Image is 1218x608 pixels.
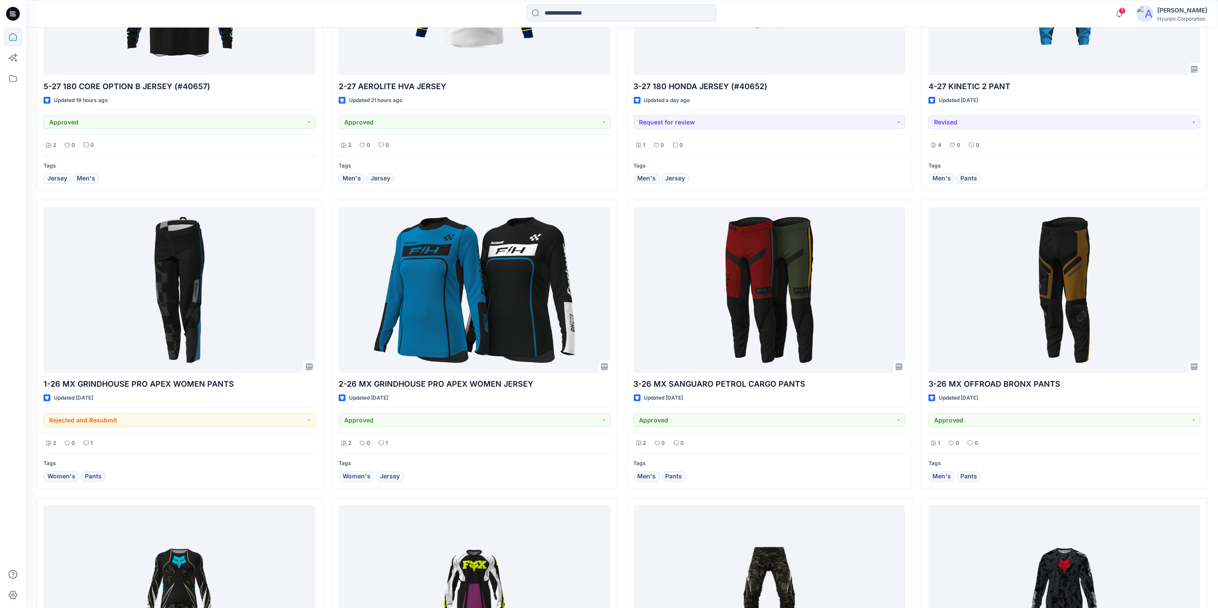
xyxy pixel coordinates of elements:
span: Men's [343,174,361,184]
p: 1 [90,439,93,448]
p: 0 [976,141,979,150]
span: Women's [47,472,75,482]
p: 0 [661,141,664,150]
p: 2 [53,439,56,448]
a: 3-26 MX SANGUARO PETROL CARGO PANTS [634,207,906,373]
p: 3-27 180 HONDA JERSEY (#40652) [634,81,906,93]
p: 3-26 MX SANGUARO PETROL CARGO PANTS [634,378,906,390]
p: Updated [DATE] [54,394,93,403]
img: avatar [1137,5,1154,22]
p: Updated 21 hours ago [349,96,402,105]
span: Men's [638,174,656,184]
p: 1 [386,439,388,448]
span: Women's [343,472,371,482]
p: Tags [634,161,906,171]
p: 0 [386,141,389,150]
p: 1 [938,439,940,448]
a: 2-26 MX GRINDHOUSE PRO APEX WOMEN JERSEY [339,207,611,373]
p: Updated [DATE] [939,394,978,403]
p: Tags [928,161,1200,171]
p: Updated [DATE] [939,96,978,105]
p: 0 [72,141,75,150]
p: 4-27 KINETIC 2 PANT [928,81,1200,93]
p: Tags [339,459,611,468]
p: 0 [957,141,960,150]
p: Tags [339,161,611,171]
p: Tags [928,459,1200,468]
p: 0 [90,141,94,150]
p: 5-27 180 CORE OPTION B JERSEY (#40657) [44,81,315,93]
p: 2 [643,439,646,448]
span: Men's [638,472,656,482]
span: Pants [960,174,977,184]
p: 3-26 MX OFFROAD BRONX PANTS [928,378,1200,390]
p: 0 [956,439,959,448]
span: Men's [932,472,951,482]
p: 0 [367,141,370,150]
p: 2-27 AEROLITE HVA JERSEY [339,81,611,93]
div: [PERSON_NAME] [1157,5,1207,16]
div: Hyunjin Corporation [1157,16,1207,22]
p: Updated a day ago [644,96,690,105]
span: Jersey [380,472,400,482]
p: 2 [348,141,351,150]
span: Jersey [371,174,390,184]
span: Pants [960,472,977,482]
p: 0 [975,439,978,448]
span: Men's [77,174,95,184]
span: 7 [1119,7,1126,14]
a: 3-26 MX OFFROAD BRONX PANTS [928,207,1200,373]
span: Pants [85,472,102,482]
p: 0 [662,439,665,448]
span: Jersey [47,174,67,184]
p: 2 [53,141,56,150]
p: 4 [938,141,941,150]
span: Men's [932,174,951,184]
span: Pants [666,472,682,482]
p: Tags [44,459,315,468]
p: Updated 19 hours ago [54,96,108,105]
p: 0 [680,141,683,150]
p: Tags [634,459,906,468]
p: Updated [DATE] [349,394,388,403]
p: Updated [DATE] [644,394,683,403]
p: 1 [643,141,645,150]
p: 1-26 MX GRINDHOUSE PRO APEX WOMEN PANTS [44,378,315,390]
p: 2 [348,439,351,448]
p: 0 [367,439,370,448]
span: Jersey [666,174,685,184]
p: 0 [72,439,75,448]
p: 0 [681,439,684,448]
p: 2-26 MX GRINDHOUSE PRO APEX WOMEN JERSEY [339,378,611,390]
p: Tags [44,161,315,171]
a: 1-26 MX GRINDHOUSE PRO APEX WOMEN PANTS [44,207,315,373]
